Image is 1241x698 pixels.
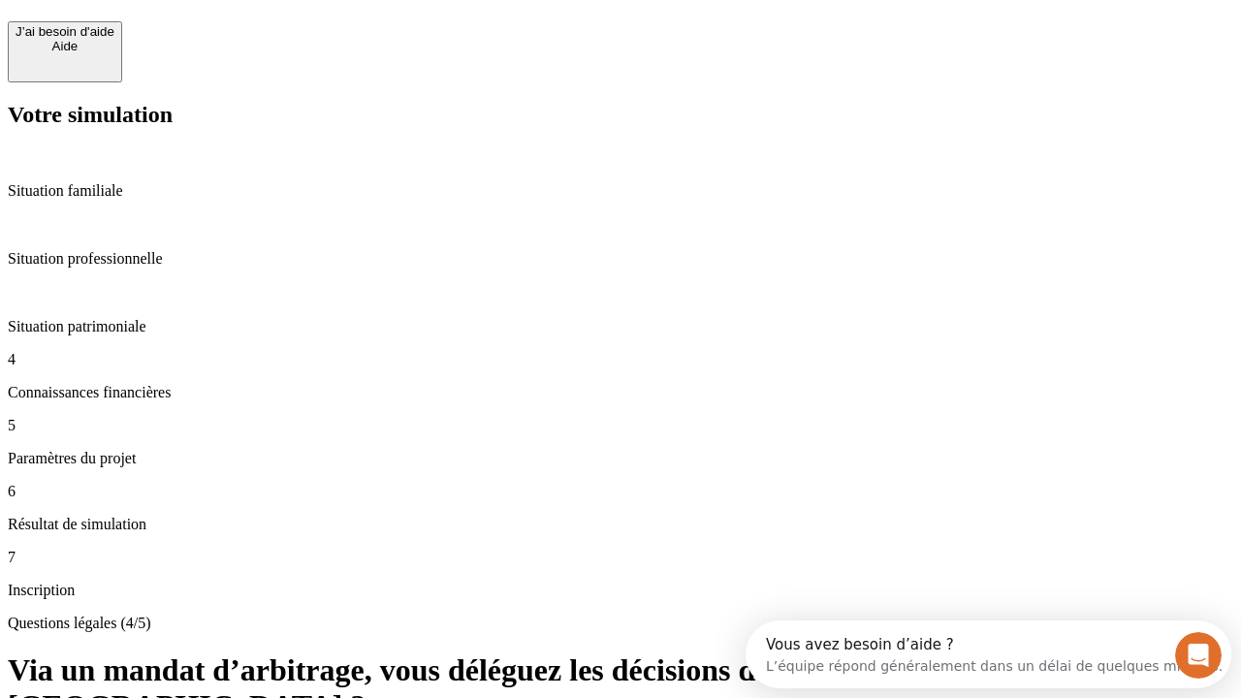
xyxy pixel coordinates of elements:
p: 4 [8,351,1233,368]
div: L’équipe répond généralement dans un délai de quelques minutes. [20,32,477,52]
p: Situation familiale [8,182,1233,200]
div: Aide [16,39,114,53]
iframe: Intercom live chat [1175,632,1222,679]
iframe: Intercom live chat discovery launcher [746,620,1231,688]
p: Inscription [8,582,1233,599]
p: Situation professionnelle [8,250,1233,268]
p: Connaissances financières [8,384,1233,401]
p: Résultat de simulation [8,516,1233,533]
p: Paramètres du projet [8,450,1233,467]
p: 6 [8,483,1233,500]
p: Questions légales (4/5) [8,615,1233,632]
h2: Votre simulation [8,102,1233,128]
button: J’ai besoin d'aideAide [8,21,122,82]
div: Vous avez besoin d’aide ? [20,16,477,32]
p: 5 [8,417,1233,434]
div: Ouvrir le Messenger Intercom [8,8,534,61]
p: Situation patrimoniale [8,318,1233,335]
div: J’ai besoin d'aide [16,24,114,39]
p: 7 [8,549,1233,566]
